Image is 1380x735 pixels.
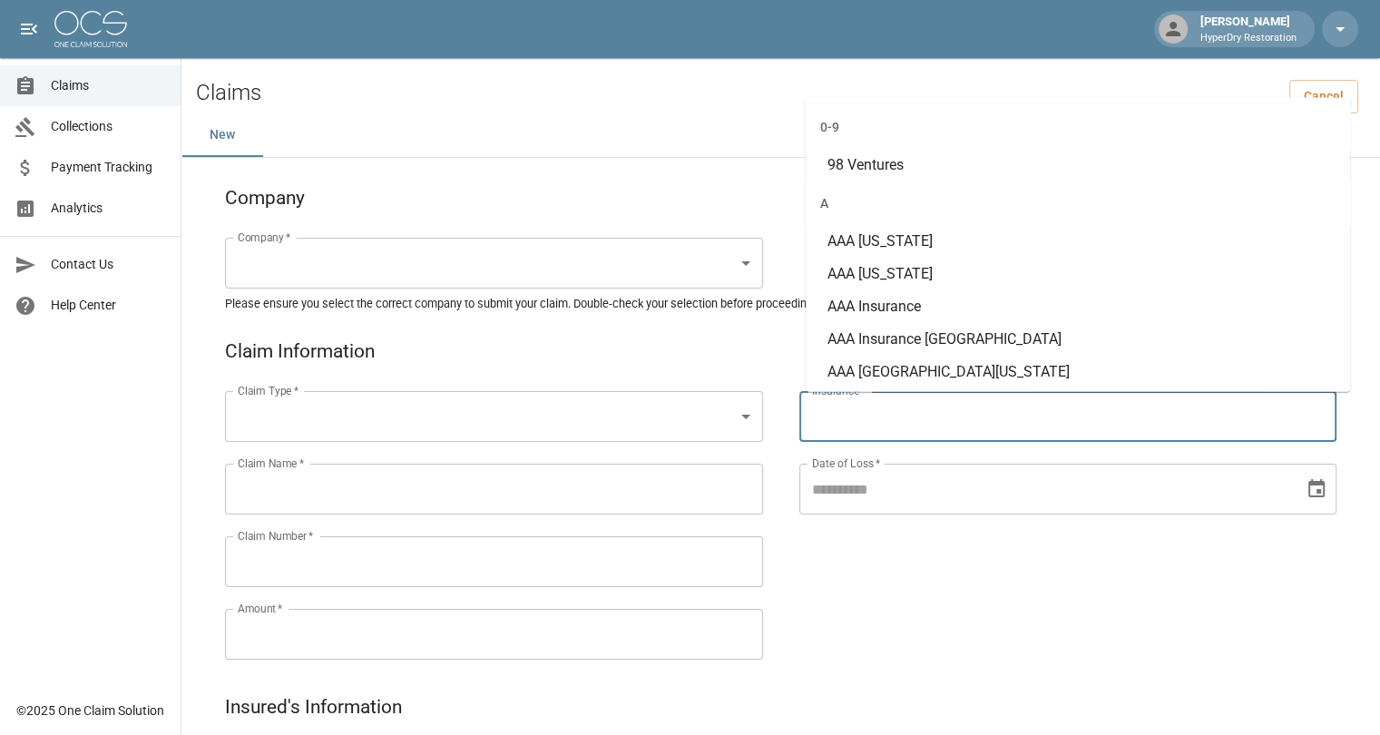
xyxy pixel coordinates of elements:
[827,330,1062,348] span: AAA Insurance [GEOGRAPHIC_DATA]
[827,156,904,173] span: 98 Ventures
[827,265,933,282] span: AAA [US_STATE]
[54,11,127,47] img: ocs-logo-white-transparent.png
[1193,13,1304,45] div: [PERSON_NAME]
[827,232,933,250] span: AAA [US_STATE]
[827,363,1070,380] span: AAA [GEOGRAPHIC_DATA][US_STATE]
[827,298,921,315] span: AAA Insurance
[181,113,263,157] button: New
[51,296,166,315] span: Help Center
[1289,80,1358,113] a: Cancel
[51,255,166,274] span: Contact Us
[225,296,1336,311] h5: Please ensure you select the correct company to submit your claim. Double-check your selection be...
[238,456,304,471] label: Claim Name
[11,11,47,47] button: open drawer
[16,701,164,720] div: © 2025 One Claim Solution
[1298,471,1335,507] button: Choose date
[238,383,299,398] label: Claim Type
[806,181,1350,225] div: A
[51,199,166,218] span: Analytics
[51,76,166,95] span: Claims
[238,601,283,616] label: Amount
[181,113,1380,157] div: dynamic tabs
[1200,31,1297,46] p: HyperDry Restoration
[812,456,880,471] label: Date of Loss
[51,158,166,177] span: Payment Tracking
[238,230,291,245] label: Company
[806,105,1350,149] div: 0-9
[51,117,166,136] span: Collections
[196,80,261,106] h2: Claims
[238,528,313,544] label: Claim Number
